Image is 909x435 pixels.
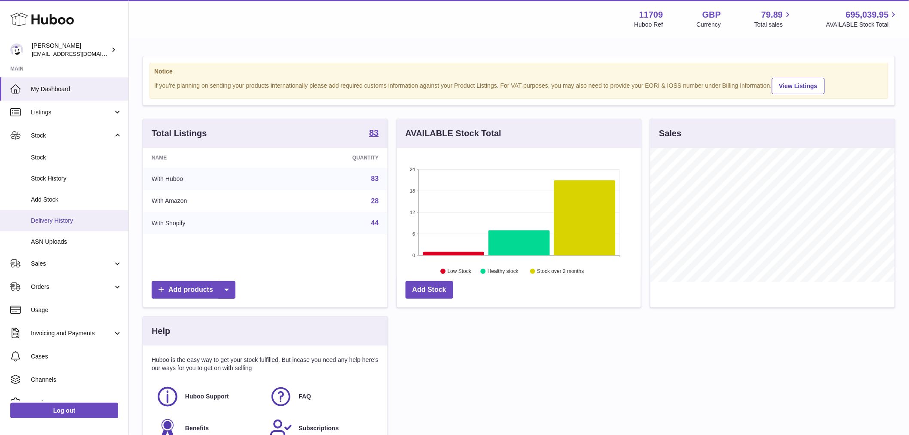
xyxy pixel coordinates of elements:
a: View Listings [772,78,825,94]
h3: Help [152,325,170,337]
text: 18 [410,188,415,193]
span: Subscriptions [299,424,339,432]
td: With Shopify [143,212,277,234]
p: Huboo is the easy way to get your stock fulfilled. But incase you need any help here's our ways f... [152,356,379,372]
strong: GBP [702,9,721,21]
a: 44 [371,219,379,227]
span: Stock [31,153,122,162]
text: Healthy stock [488,269,519,275]
span: Cases [31,352,122,361]
span: Invoicing and Payments [31,329,113,337]
span: Delivery History [31,217,122,225]
span: Usage [31,306,122,314]
span: Stock [31,132,113,140]
td: With Huboo [143,168,277,190]
text: Low Stock [448,269,472,275]
a: Huboo Support [156,385,261,408]
text: 0 [412,253,415,258]
span: Stock History [31,175,122,183]
span: [EMAIL_ADDRESS][DOMAIN_NAME] [32,50,126,57]
a: Log out [10,403,118,418]
a: 28 [371,197,379,205]
strong: 11709 [639,9,663,21]
span: Listings [31,108,113,116]
h3: AVAILABLE Stock Total [406,128,501,139]
strong: 83 [369,129,378,137]
th: Quantity [277,148,387,168]
span: Huboo Support [185,392,229,401]
span: FAQ [299,392,311,401]
a: 83 [369,129,378,139]
text: Stock over 2 months [537,269,584,275]
div: Currency [697,21,721,29]
a: Add products [152,281,235,299]
span: My Dashboard [31,85,122,93]
a: 695,039.95 AVAILABLE Stock Total [826,9,899,29]
span: Add Stock [31,196,122,204]
a: 83 [371,175,379,182]
img: internalAdmin-11709@internal.huboo.com [10,43,23,56]
text: 6 [412,231,415,236]
td: With Amazon [143,190,277,212]
span: Benefits [185,424,209,432]
h3: Sales [659,128,681,139]
div: If you're planning on sending your products internationally please add required customs informati... [154,77,884,94]
div: [PERSON_NAME] [32,42,109,58]
span: AVAILABLE Stock Total [826,21,899,29]
th: Name [143,148,277,168]
strong: Notice [154,67,884,76]
h3: Total Listings [152,128,207,139]
span: 79.89 [761,9,783,21]
span: Total sales [754,21,793,29]
span: 695,039.95 [846,9,889,21]
text: 12 [410,210,415,215]
span: Orders [31,283,113,291]
div: Huboo Ref [634,21,663,29]
a: FAQ [269,385,374,408]
span: Channels [31,376,122,384]
a: 79.89 Total sales [754,9,793,29]
text: 24 [410,167,415,172]
span: Settings [31,399,122,407]
span: Sales [31,260,113,268]
a: Add Stock [406,281,453,299]
span: ASN Uploads [31,238,122,246]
